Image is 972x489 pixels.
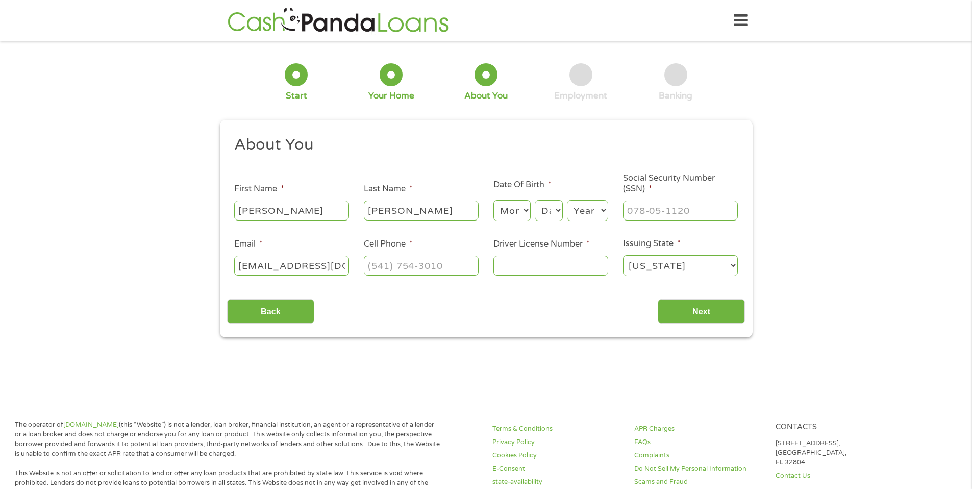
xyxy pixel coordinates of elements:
a: FAQs [634,437,764,447]
div: About You [464,90,508,102]
a: Contact Us [776,471,905,481]
a: Do Not Sell My Personal Information [634,464,764,474]
label: Driver License Number [493,239,590,250]
div: Your Home [368,90,414,102]
input: john@gmail.com [234,256,349,275]
div: Employment [554,90,607,102]
input: John [234,201,349,220]
label: Email [234,239,263,250]
label: Cell Phone [364,239,413,250]
a: Privacy Policy [492,437,622,447]
a: Terms & Conditions [492,424,622,434]
div: Start [286,90,307,102]
a: Complaints [634,451,764,460]
input: Smith [364,201,479,220]
input: (541) 754-3010 [364,256,479,275]
a: APR Charges [634,424,764,434]
h4: Contacts [776,423,905,432]
p: The operator of (this “Website”) is not a lender, loan broker, financial institution, an agent or... [15,420,440,459]
input: Back [227,299,314,324]
label: Date Of Birth [493,180,552,190]
a: E-Consent [492,464,622,474]
label: Last Name [364,184,413,194]
input: 078-05-1120 [623,201,738,220]
h2: About You [234,135,730,155]
a: Cookies Policy [492,451,622,460]
label: First Name [234,184,284,194]
a: state-availability [492,477,622,487]
p: [STREET_ADDRESS], [GEOGRAPHIC_DATA], FL 32804. [776,438,905,468]
a: [DOMAIN_NAME] [63,421,119,429]
label: Social Security Number (SSN) [623,173,738,194]
a: Scams and Fraud [634,477,764,487]
label: Issuing State [623,238,681,249]
input: Next [658,299,745,324]
img: GetLoanNow Logo [225,6,452,35]
div: Banking [659,90,692,102]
